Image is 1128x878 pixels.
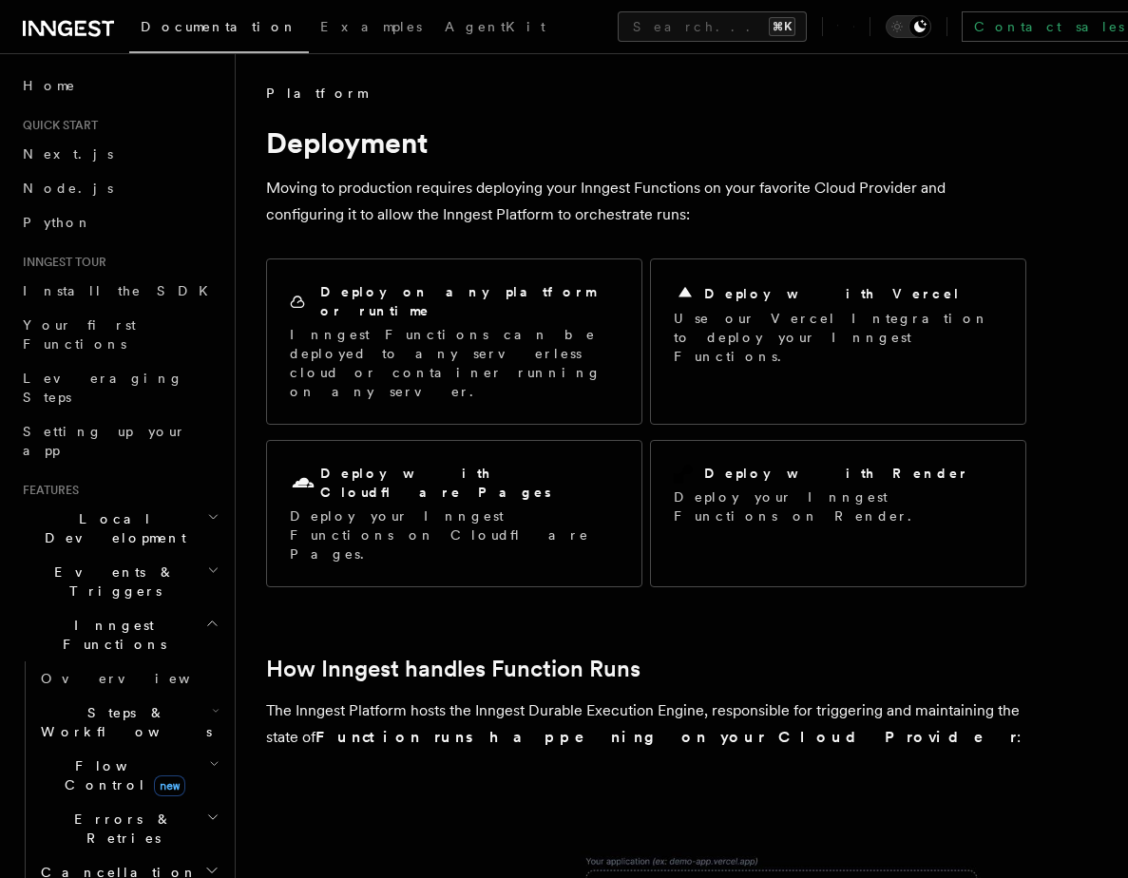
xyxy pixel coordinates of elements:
[154,775,185,796] span: new
[15,68,223,103] a: Home
[23,371,183,405] span: Leveraging Steps
[23,317,136,352] span: Your first Functions
[33,696,223,749] button: Steps & Workflows
[15,555,223,608] button: Events & Triggers
[41,671,237,686] span: Overview
[309,6,433,51] a: Examples
[23,76,76,95] span: Home
[23,283,220,298] span: Install the SDK
[320,464,619,502] h2: Deploy with Cloudflare Pages
[769,17,795,36] kbd: ⌘K
[15,483,79,498] span: Features
[23,215,92,230] span: Python
[15,361,223,414] a: Leveraging Steps
[650,440,1026,587] a: Deploy with RenderDeploy your Inngest Functions on Render.
[320,282,619,320] h2: Deploy on any platform or runtime
[290,506,619,563] p: Deploy your Inngest Functions on Cloudflare Pages.
[141,19,297,34] span: Documentation
[15,563,207,601] span: Events & Triggers
[23,181,113,196] span: Node.js
[290,325,619,401] p: Inngest Functions can be deployed to any serverless cloud or container running on any server.
[15,502,223,555] button: Local Development
[33,802,223,855] button: Errors & Retries
[674,487,1003,525] p: Deploy your Inngest Functions on Render.
[23,424,186,458] span: Setting up your app
[15,274,223,308] a: Install the SDK
[15,205,223,239] a: Python
[445,19,545,34] span: AgentKit
[15,509,207,547] span: Local Development
[23,146,113,162] span: Next.js
[315,728,1017,746] strong: Function runs happening on your Cloud Provider
[15,308,223,361] a: Your first Functions
[15,118,98,133] span: Quick start
[266,656,640,682] a: How Inngest handles Function Runs
[15,414,223,468] a: Setting up your app
[15,616,205,654] span: Inngest Functions
[266,84,367,103] span: Platform
[33,756,209,794] span: Flow Control
[15,255,106,270] span: Inngest tour
[618,11,807,42] button: Search...⌘K
[15,171,223,205] a: Node.js
[704,284,961,303] h2: Deploy with Vercel
[290,470,316,497] svg: Cloudflare
[886,15,931,38] button: Toggle dark mode
[129,6,309,53] a: Documentation
[33,661,223,696] a: Overview
[15,608,223,661] button: Inngest Functions
[674,309,1003,366] p: Use our Vercel Integration to deploy your Inngest Functions.
[650,258,1026,425] a: Deploy with VercelUse our Vercel Integration to deploy your Inngest Functions.
[33,703,212,741] span: Steps & Workflows
[266,697,1026,751] p: The Inngest Platform hosts the Inngest Durable Execution Engine, responsible for triggering and m...
[33,810,206,848] span: Errors & Retries
[320,19,422,34] span: Examples
[266,440,642,587] a: Deploy with Cloudflare PagesDeploy your Inngest Functions on Cloudflare Pages.
[266,175,1026,228] p: Moving to production requires deploying your Inngest Functions on your favorite Cloud Provider an...
[266,125,1026,160] h1: Deployment
[704,464,969,483] h2: Deploy with Render
[15,137,223,171] a: Next.js
[266,258,642,425] a: Deploy on any platform or runtimeInngest Functions can be deployed to any serverless cloud or con...
[433,6,557,51] a: AgentKit
[33,749,223,802] button: Flow Controlnew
